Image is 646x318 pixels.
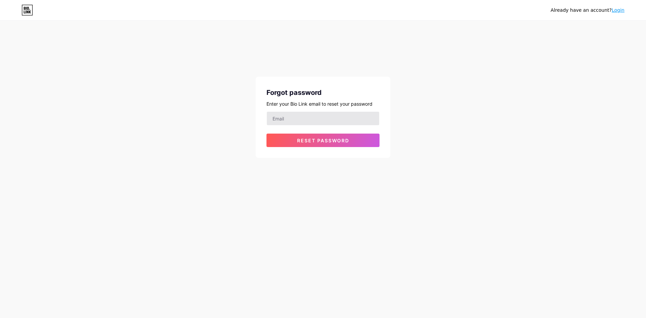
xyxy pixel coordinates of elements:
span: Reset password [297,138,349,143]
input: Email [267,112,379,125]
button: Reset password [266,134,380,147]
div: Enter your Bio Link email to reset your password [266,100,380,107]
div: Forgot password [266,87,380,98]
div: Already have an account? [551,7,624,14]
a: Login [612,7,624,13]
